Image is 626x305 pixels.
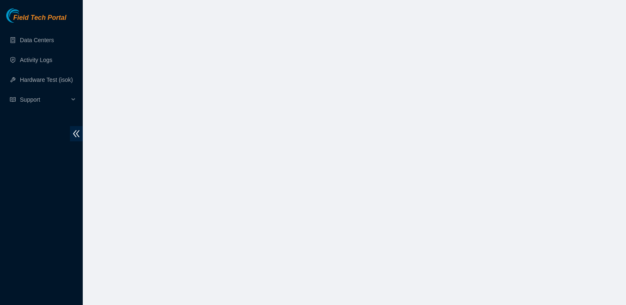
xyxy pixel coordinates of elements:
span: double-left [70,126,83,141]
img: Akamai Technologies [6,8,42,23]
a: Data Centers [20,37,54,43]
a: Hardware Test (isok) [20,76,73,83]
a: Akamai TechnologiesField Tech Portal [6,15,66,26]
span: read [10,97,16,102]
span: Support [20,91,69,108]
a: Activity Logs [20,57,53,63]
span: Field Tech Portal [13,14,66,22]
